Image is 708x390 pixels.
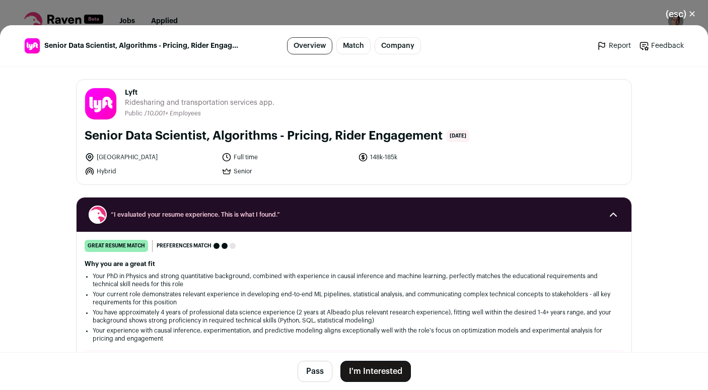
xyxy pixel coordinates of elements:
[358,152,489,162] li: 148k-185k
[298,361,332,382] button: Pass
[85,166,216,176] li: Hybrid
[93,272,615,288] li: Your PhD in Physics and strong quantitative background, combined with experience in causal infere...
[85,128,443,144] h1: Senior Data Scientist, Algorithms - Pricing, Rider Engagement
[93,290,615,306] li: Your current role demonstrates relevant experience in developing end-to-end ML pipelines, statist...
[340,361,411,382] button: I'm Interested
[222,166,352,176] li: Senior
[85,260,623,268] h2: Why you are a great fit
[85,88,116,119] img: 79740ca17857b8de3fbbaef12afa9e5e76e7572c4d1f4cc4e03db7411ce0ebbb.jpg
[145,110,201,117] li: /
[157,241,211,251] span: Preferences match
[375,37,421,54] a: Company
[44,41,239,51] span: Senior Data Scientist, Algorithms - Pricing, Rider Engagement
[93,308,615,324] li: You have approximately 4 years of professional data science experience (2 years at Albeado plus r...
[222,152,352,162] li: Full time
[93,327,615,343] li: Your experience with causal inference, experimentation, and predictive modeling aligns exceptiona...
[639,41,684,51] a: Feedback
[25,38,40,53] img: 79740ca17857b8de3fbbaef12afa9e5e76e7572c4d1f4cc4e03db7411ce0ebbb.jpg
[125,98,274,108] span: Ridesharing and transportation services app.
[336,37,371,54] a: Match
[85,240,148,252] div: great resume match
[85,152,216,162] li: [GEOGRAPHIC_DATA]
[447,130,469,142] span: [DATE]
[597,41,631,51] a: Report
[287,37,332,54] a: Overview
[654,3,708,25] button: Close modal
[125,110,145,117] li: Public
[147,110,201,116] span: 10,001+ Employees
[125,88,274,98] span: Lyft
[111,211,597,219] span: “I evaluated your resume experience. This is what I found.”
